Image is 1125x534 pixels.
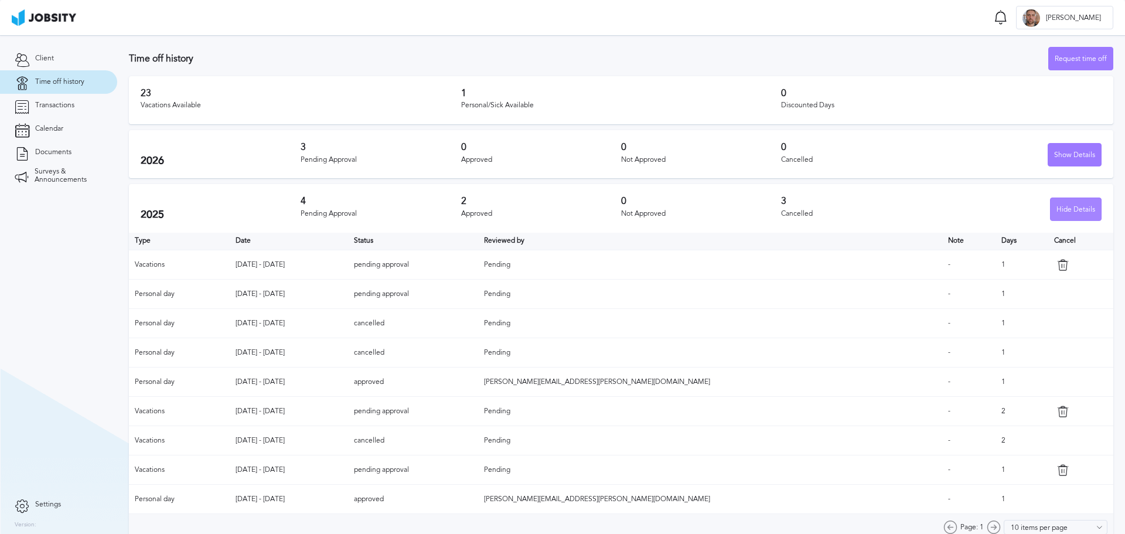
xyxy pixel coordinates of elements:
[621,210,781,218] div: Not Approved
[781,196,941,206] h3: 3
[35,501,61,509] span: Settings
[781,101,1102,110] div: Discounted Days
[461,196,621,206] h3: 2
[230,309,349,338] td: [DATE] - [DATE]
[461,101,782,110] div: Personal/Sick Available
[996,280,1048,309] td: 1
[461,156,621,164] div: Approved
[781,88,1102,98] h3: 0
[960,523,984,532] span: Page: 1
[129,485,230,514] td: Personal day
[996,250,1048,280] td: 1
[348,485,478,514] td: approved
[484,319,510,327] span: Pending
[301,156,461,164] div: Pending Approval
[35,125,63,133] span: Calendar
[348,368,478,397] td: approved
[1049,47,1113,71] div: Request time off
[948,495,950,503] span: -
[948,465,950,474] span: -
[348,397,478,426] td: pending approval
[230,397,349,426] td: [DATE] - [DATE]
[230,280,349,309] td: [DATE] - [DATE]
[348,233,478,250] th: Toggle SortBy
[781,210,941,218] div: Cancelled
[1048,47,1113,70] button: Request time off
[141,88,461,98] h3: 23
[230,485,349,514] td: [DATE] - [DATE]
[484,377,710,386] span: [PERSON_NAME][EMAIL_ADDRESS][PERSON_NAME][DOMAIN_NAME]
[1016,6,1113,29] button: A[PERSON_NAME]
[141,101,461,110] div: Vacations Available
[129,338,230,368] td: Personal day
[129,455,230,485] td: Vacations
[621,142,781,152] h3: 0
[129,426,230,455] td: Vacations
[129,233,230,250] th: Type
[141,209,301,221] h2: 2025
[996,309,1048,338] td: 1
[35,55,54,63] span: Client
[301,196,461,206] h3: 4
[942,233,996,250] th: Toggle SortBy
[35,148,71,157] span: Documents
[996,368,1048,397] td: 1
[1022,9,1040,27] div: A
[1048,233,1113,250] th: Cancel
[129,53,1048,64] h3: Time off history
[348,455,478,485] td: pending approval
[348,250,478,280] td: pending approval
[948,319,950,327] span: -
[996,455,1048,485] td: 1
[35,101,74,110] span: Transactions
[35,78,84,86] span: Time off history
[781,156,941,164] div: Cancelled
[230,368,349,397] td: [DATE] - [DATE]
[948,290,950,298] span: -
[230,338,349,368] td: [DATE] - [DATE]
[996,338,1048,368] td: 1
[230,250,349,280] td: [DATE] - [DATE]
[948,260,950,268] span: -
[461,210,621,218] div: Approved
[348,309,478,338] td: cancelled
[1051,198,1101,222] div: Hide Details
[478,233,942,250] th: Toggle SortBy
[301,142,461,152] h3: 3
[461,142,621,152] h3: 0
[484,260,510,268] span: Pending
[621,156,781,164] div: Not Approved
[301,210,461,218] div: Pending Approval
[230,426,349,455] td: [DATE] - [DATE]
[948,377,950,386] span: -
[230,233,349,250] th: Toggle SortBy
[129,397,230,426] td: Vacations
[484,290,510,298] span: Pending
[348,426,478,455] td: cancelled
[948,407,950,415] span: -
[129,250,230,280] td: Vacations
[348,338,478,368] td: cancelled
[1050,198,1102,221] button: Hide Details
[484,465,510,474] span: Pending
[15,522,36,529] label: Version:
[996,485,1048,514] td: 1
[129,368,230,397] td: Personal day
[948,348,950,356] span: -
[230,455,349,485] td: [DATE] - [DATE]
[1040,14,1107,22] span: [PERSON_NAME]
[12,9,76,26] img: ab4bad089aa723f57921c736e9817d99.png
[1048,144,1101,167] div: Show Details
[129,309,230,338] td: Personal day
[484,407,510,415] span: Pending
[996,233,1048,250] th: Days
[484,495,710,503] span: [PERSON_NAME][EMAIL_ADDRESS][PERSON_NAME][DOMAIN_NAME]
[461,88,782,98] h3: 1
[484,348,510,356] span: Pending
[35,168,103,184] span: Surveys & Announcements
[948,436,950,444] span: -
[1048,143,1102,166] button: Show Details
[484,436,510,444] span: Pending
[129,280,230,309] td: Personal day
[348,280,478,309] td: pending approval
